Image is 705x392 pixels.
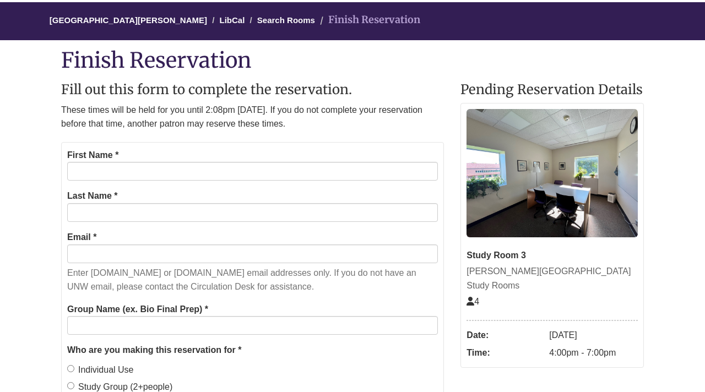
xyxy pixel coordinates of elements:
p: These times will be held for you until 2:08pm [DATE]. If you do not complete your reservation bef... [61,103,444,131]
dt: Time: [467,344,544,362]
div: [PERSON_NAME][GEOGRAPHIC_DATA] Study Rooms [467,264,638,292]
label: Email * [67,230,96,244]
legend: Who are you making this reservation for * [67,343,438,357]
label: First Name * [67,148,118,162]
input: Study Group (2+people) [67,382,74,389]
h2: Pending Reservation Details [460,83,644,97]
nav: Breadcrumb [61,2,644,40]
dd: [DATE] [549,326,638,344]
dt: Date: [467,326,544,344]
a: Search Rooms [257,15,315,25]
label: Last Name * [67,189,118,203]
input: Individual Use [67,365,74,372]
a: [GEOGRAPHIC_DATA][PERSON_NAME] [50,15,207,25]
h2: Fill out this form to complete the reservation. [61,83,444,97]
label: Individual Use [67,363,134,377]
label: Group Name (ex. Bio Final Prep) * [67,302,208,317]
h1: Finish Reservation [61,48,644,72]
a: LibCal [219,15,245,25]
li: Finish Reservation [317,12,420,28]
span: The capacity of this space [467,297,479,306]
div: Study Room 3 [467,248,638,263]
dd: 4:00pm - 7:00pm [549,344,638,362]
p: Enter [DOMAIN_NAME] or [DOMAIN_NAME] email addresses only. If you do not have an UNW email, pleas... [67,266,438,294]
img: Study Room 3 [467,109,638,237]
